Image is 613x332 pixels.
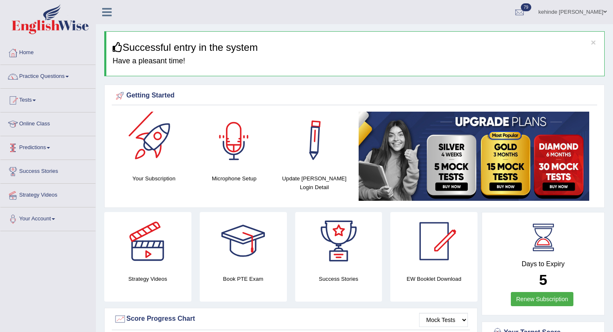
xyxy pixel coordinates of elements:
[104,275,191,283] h4: Strategy Videos
[0,160,95,181] a: Success Stories
[295,275,382,283] h4: Success Stories
[359,112,589,201] img: small5.jpg
[0,65,95,86] a: Practice Questions
[539,272,547,288] b: 5
[0,112,95,133] a: Online Class
[113,42,598,53] h3: Successful entry in the system
[114,313,468,325] div: Score Progress Chart
[0,89,95,110] a: Tests
[0,184,95,205] a: Strategy Videos
[491,260,595,268] h4: Days to Expiry
[521,3,531,11] span: 79
[0,136,95,157] a: Predictions
[0,207,95,228] a: Your Account
[511,292,574,306] a: Renew Subscription
[279,174,350,192] h4: Update [PERSON_NAME] Login Detail
[114,90,595,102] div: Getting Started
[118,174,190,183] h4: Your Subscription
[390,275,477,283] h4: EW Booklet Download
[198,174,270,183] h4: Microphone Setup
[0,41,95,62] a: Home
[200,275,287,283] h4: Book PTE Exam
[113,57,598,65] h4: Have a pleasant time!
[591,38,596,47] button: ×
